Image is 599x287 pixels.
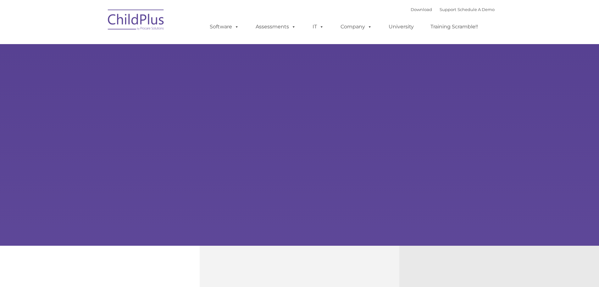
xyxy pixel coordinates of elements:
[334,20,378,33] a: Company
[249,20,302,33] a: Assessments
[306,20,330,33] a: IT
[105,5,168,37] img: ChildPlus by Procare Solutions
[411,7,432,12] a: Download
[203,20,245,33] a: Software
[411,7,495,12] font: |
[382,20,420,33] a: University
[440,7,456,12] a: Support
[458,7,495,12] a: Schedule A Demo
[424,20,484,33] a: Training Scramble!!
